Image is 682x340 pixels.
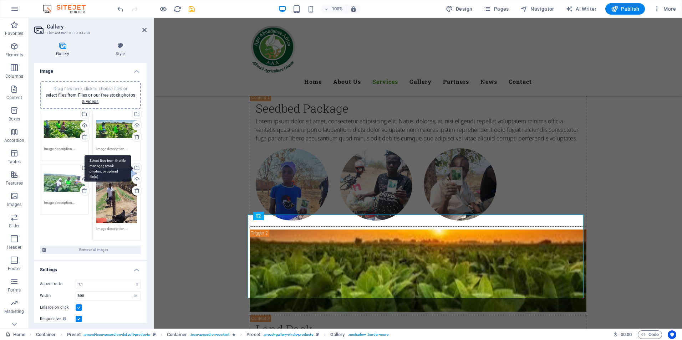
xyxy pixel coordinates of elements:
[188,5,196,13] i: Save (Ctrl+S)
[563,3,600,15] button: AI Writer
[5,52,24,58] p: Elements
[316,333,319,336] i: This element is a customizable preset
[36,330,56,339] span: Click to select. Double-click to edit
[94,42,147,57] h4: Style
[626,332,627,337] span: :
[187,5,196,13] button: save
[653,5,676,12] span: More
[5,31,23,36] p: Favorites
[330,330,345,339] span: Click to select. Double-click to edit
[83,330,150,339] span: . preset-icon-accordion-default-products
[7,244,21,250] p: Header
[651,3,679,15] button: More
[8,287,21,293] p: Forms
[34,42,94,57] h4: Gallery
[6,95,22,101] p: Content
[47,24,147,30] h2: Gallery
[116,5,124,13] button: undo
[350,6,357,12] i: On resize automatically adjust zoom level to fit chosen device.
[443,3,475,15] button: Design
[641,330,659,339] span: Code
[566,5,597,12] span: AI Writer
[34,261,147,274] h4: Settings
[40,280,76,288] label: Aspect ratio
[8,159,21,165] p: Tables
[48,246,139,254] span: Remove all images
[5,73,23,79] p: Columns
[263,330,313,339] span: . preset-gallery-circle-products
[47,30,132,36] h3: Element #ed-1000194738
[67,330,81,339] span: Click to select. Double-click to edit
[613,330,632,339] h6: Session time
[9,223,20,229] p: Slider
[321,5,346,13] button: 100%
[40,294,76,298] label: Width
[85,155,131,182] div: Select files from the file manager, stock photos, or upload file(s)
[446,5,473,12] span: Design
[173,5,182,13] i: Reload page
[4,138,24,143] p: Accordion
[41,5,95,13] img: Editor Logo
[40,246,141,254] button: Remove all images
[46,93,135,104] a: select files from Files or our free stock photos & videos
[611,5,639,12] span: Publish
[153,333,156,336] i: This element is a customizable preset
[246,330,260,339] span: Click to select. Double-click to edit
[46,86,135,104] span: Drag files here, click to choose files or
[443,3,475,15] div: Design (Ctrl+Alt+Y)
[6,180,23,186] p: Features
[44,115,85,143] div: WhatsAppImage2025-10-01at11.28.472-KDTJx8K5swwyYW76AHh7uA.jpeg
[96,115,137,143] div: WhatsAppImage2025-10-01at11.28.451-NGZviPO7KnW-Wvmjsn3ztw.jpeg
[40,303,76,312] label: Enlarge on click
[190,330,229,339] span: . icon-accordion-content
[348,330,388,339] span: . noshadow .border-none
[8,266,21,272] p: Footer
[34,63,147,76] h4: Image
[232,333,235,336] i: Element contains an animation
[9,116,20,122] p: Boxes
[518,3,557,15] button: Navigator
[605,3,645,15] button: Publish
[116,5,124,13] i: Undo: Change gallery images (Ctrl+Z)
[167,330,187,339] span: Click to select. Double-click to edit
[173,5,182,13] button: reload
[481,3,511,15] button: Pages
[132,163,142,173] a: Select files from the file manager, stock photos, or upload file(s)
[484,5,509,12] span: Pages
[6,330,25,339] a: Click to cancel selection. Double-click to open Pages
[96,169,137,223] div: WhatsAppImage2025-10-06at13.37.29-QW-iQMe6ZdGmEMFBdws9Lw.jpeg
[621,330,632,339] span: 00 00
[4,309,24,314] p: Marketing
[668,330,676,339] button: Usercentrics
[638,330,662,339] button: Code
[332,5,343,13] h6: 100%
[40,315,76,323] label: Responsive
[520,5,554,12] span: Navigator
[36,330,388,339] nav: breadcrumb
[44,169,85,197] div: WhatsAppImage2025-10-01at11.28.471-EOZPTiAXzyVThZYizD8qaw.jpeg
[7,202,22,207] p: Images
